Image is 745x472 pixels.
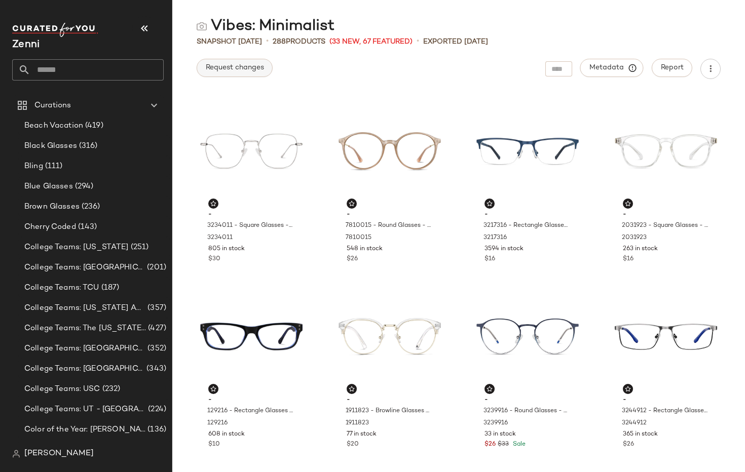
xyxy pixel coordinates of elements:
[207,419,228,428] span: 129216
[145,262,166,273] span: (201)
[615,97,717,206] img: 2031923-eyeglasses-front-view.jpg
[205,64,264,72] span: Request changes
[487,386,493,392] img: svg%3e
[485,440,496,449] span: $26
[24,302,145,314] span: College Teams: [US_STATE] A&M
[100,383,121,395] span: (232)
[24,140,77,152] span: Black Glasses
[24,404,146,415] span: College Teams: UT - [GEOGRAPHIC_DATA]
[483,407,570,416] span: 3239916 - Round Glasses - Navy - Stainless Steel
[34,100,71,111] span: Curations
[210,201,216,207] img: svg%3e
[197,21,207,31] img: svg%3e
[346,221,432,230] span: 7810015 - Round Glasses - Brown - Mixed
[347,396,433,405] span: -
[622,419,647,428] span: 3244912
[622,233,647,243] span: 2031923
[347,430,377,439] span: 77 in stock
[99,282,120,294] span: (187)
[476,97,579,206] img: 3217316-eyeglasses-front-view.jpg
[73,181,94,192] span: (294)
[485,210,571,219] span: -
[24,242,129,253] span: College Teams: [US_STATE]
[652,59,692,77] button: Report
[207,221,293,230] span: 3234011 - Square Glasses - Silver - Stainless Steel
[423,36,488,47] p: Exported [DATE]
[208,430,245,439] span: 608 in stock
[623,210,709,219] span: -
[273,38,286,46] span: 288
[615,282,717,391] img: 3244912-eyeglasses-front-view.jpg
[622,221,708,230] span: 2031923 - Square Glasses - Clear - Plastic
[347,255,358,264] span: $26
[580,59,644,77] button: Metadata
[476,282,579,391] img: 3239916-eyeglasses-front-view.jpg
[208,255,220,264] span: $30
[12,40,40,50] span: Current Company Name
[200,97,303,206] img: 3234011-eyeglasses-front-view.jpg
[208,245,245,254] span: 805 in stock
[210,386,216,392] img: svg%3e
[200,282,303,391] img: 129216-eyeglasses-front-view.jpg
[197,59,273,77] button: Request changes
[144,363,166,375] span: (343)
[498,440,509,449] span: $33
[24,448,94,460] span: [PERSON_NAME]
[208,440,220,449] span: $10
[146,323,166,334] span: (427)
[511,441,526,448] span: Sale
[24,181,73,192] span: Blue Glasses
[145,302,166,314] span: (357)
[625,386,631,392] img: svg%3e
[208,210,294,219] span: -
[24,343,145,355] span: College Teams: [GEOGRAPHIC_DATA]
[339,97,441,206] img: 7810015-eyeglasses-front-view.jpg
[145,343,166,355] span: (352)
[347,210,433,219] span: -
[197,36,262,47] span: Snapshot [DATE]
[622,407,708,416] span: 3244912 - Rectangle Glasses - Gray - Stainless Steel
[197,16,334,36] div: Vibes: Minimalist
[623,255,634,264] span: $16
[266,35,269,48] span: •
[24,161,43,172] span: Bling
[83,120,103,132] span: (419)
[483,419,508,428] span: 3239916
[485,396,571,405] span: -
[207,233,233,243] span: 3234011
[207,407,293,416] span: 129216 - Rectangle Glasses - Blue - Plastic
[485,430,516,439] span: 33 in stock
[623,430,658,439] span: 365 in stock
[273,36,325,47] div: Products
[485,245,524,254] span: 3594 in stock
[24,120,83,132] span: Beach Vacation
[483,221,570,230] span: 3217316 - Rectangle Glasses - Peacock - Stainless Steel
[24,201,80,213] span: Brown Glasses
[347,245,383,254] span: 548 in stock
[346,233,371,243] span: 7810015
[623,396,709,405] span: -
[487,201,493,207] img: svg%3e
[146,404,166,415] span: (224)
[329,36,413,47] span: (33 New, 67 Featured)
[208,396,294,405] span: -
[349,386,355,392] img: svg%3e
[347,440,359,449] span: $20
[346,407,432,416] span: 1911823 - Browline Glasses - Clear - Mixed
[43,161,63,172] span: (111)
[12,23,98,37] img: cfy_white_logo.C9jOOHJF.svg
[80,201,100,213] span: (236)
[623,245,658,254] span: 263 in stock
[76,221,97,233] span: (143)
[483,233,507,243] span: 3217316
[24,221,76,233] span: Cherry Coded
[623,440,634,449] span: $26
[339,282,441,391] img: 1911823-eyeglasses-front-view.jpg
[349,201,355,207] img: svg%3e
[12,450,20,458] img: svg%3e
[24,282,99,294] span: College Teams: TCU
[589,63,635,72] span: Metadata
[346,419,369,428] span: 1911823
[485,255,495,264] span: $16
[24,262,145,273] span: College Teams: [GEOGRAPHIC_DATA]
